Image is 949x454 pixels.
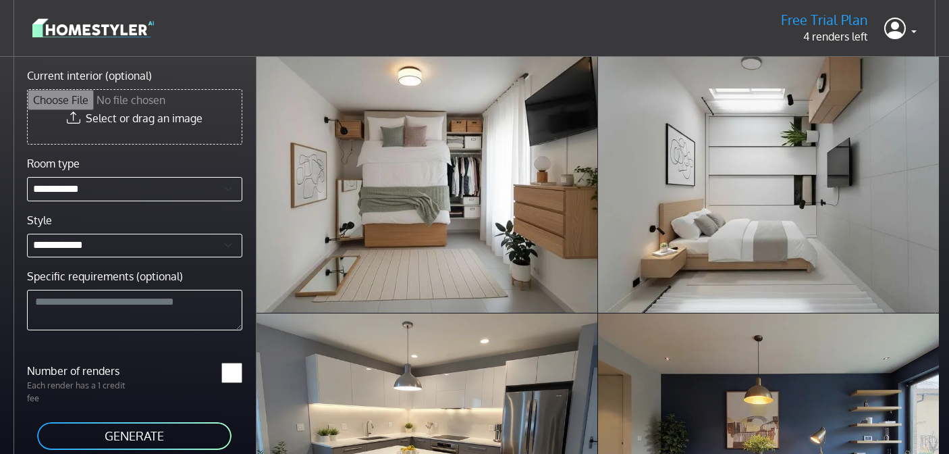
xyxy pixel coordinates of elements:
[781,11,868,28] h5: Free Trial Plan
[781,28,868,45] p: 4 renders left
[27,212,52,228] label: Style
[27,68,152,84] label: Current interior (optional)
[36,421,233,451] button: GENERATE
[27,155,80,172] label: Room type
[19,363,134,379] label: Number of renders
[32,16,154,40] img: logo-3de290ba35641baa71223ecac5eacb59cb85b4c7fdf211dc9aaecaaee71ea2f8.svg
[27,268,183,284] label: Specific requirements (optional)
[19,379,134,405] p: Each render has a 1 credit fee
